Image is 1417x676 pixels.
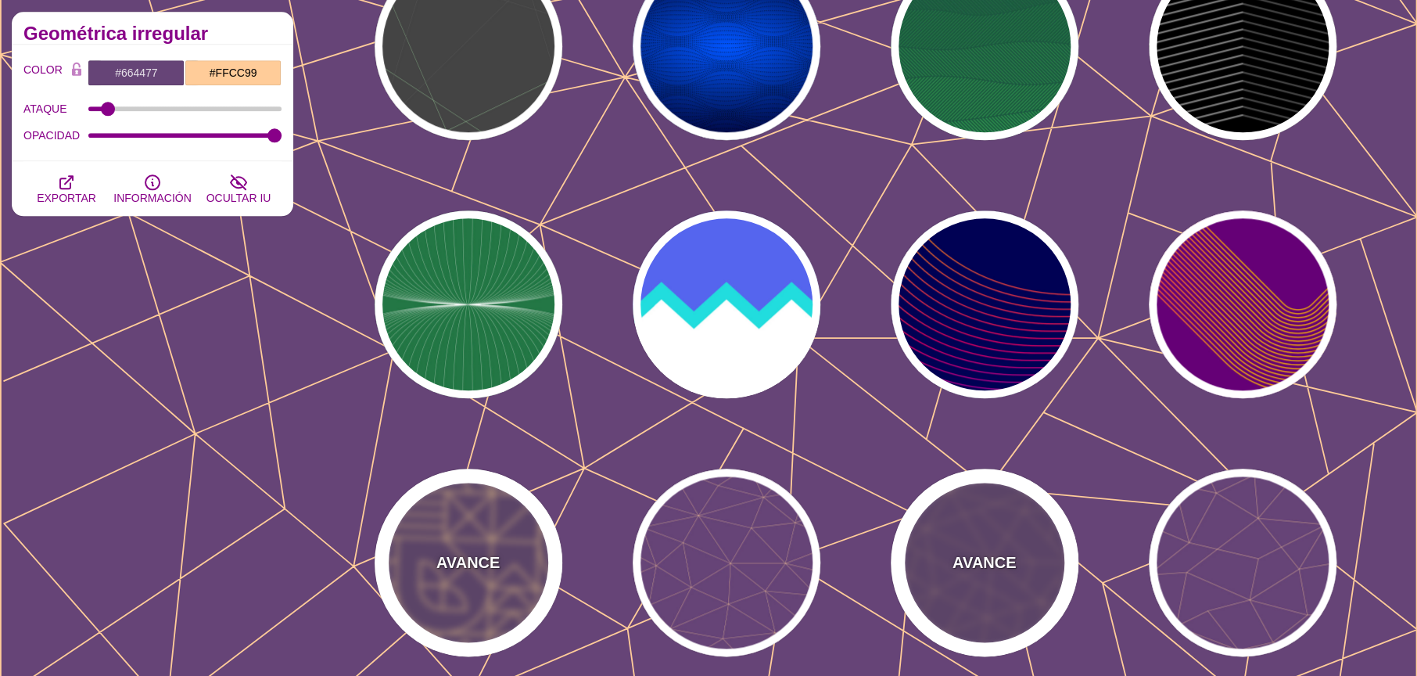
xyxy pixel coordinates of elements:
button: INFORMACIÓN [109,161,196,216]
button: Anillos ovalados delineados en blanco sobre verde [375,210,562,398]
font: ATAQUE [23,102,67,115]
font: Geométrica irregular [23,23,208,44]
font: COLOR [23,63,63,76]
font: OCULTAR IU [206,192,271,204]
button: Bloqueo de color [65,59,88,81]
button: OCULTAR IU [196,161,282,216]
button: líneas de gradiente en curva al unísono [891,210,1078,398]
button: Rayas angulares con curvas sincronizadas [1149,210,1336,398]
font: AVANCE [436,554,500,571]
font: OPACIDAD [23,129,80,142]
font: INFORMACIÓN [113,192,192,204]
button: Varias formas irregulares conectadas [1149,469,1336,656]
button: divisor de dientes afilados azules y blancos [633,210,820,398]
button: AVANCEVarias formas geométricas delineadas en una cuadrícula [375,469,562,656]
font: EXPORTAR [37,192,96,204]
button: divisiones de triángulos irregulares [633,469,820,656]
button: EXPORTAR [23,161,109,216]
button: AVANCEdivisiones y ángulos de formas geométricas [891,469,1078,656]
font: AVANCE [952,554,1016,571]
